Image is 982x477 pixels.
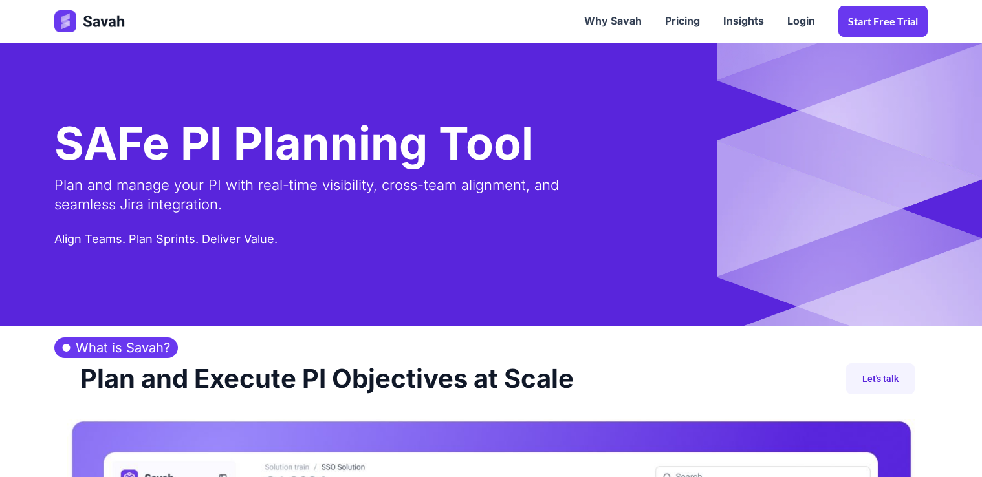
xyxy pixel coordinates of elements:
div: Align Teams. Plan Sprints. Deliver Value. [54,230,278,249]
a: Login [776,1,827,41]
h2: Plan and Execute PI Objectives at Scale [67,358,587,399]
a: Insights [712,1,776,41]
div: Plan and manage your PI with real-time visibility, cross-team alignment, and seamless Jira integr... [54,160,559,231]
span: SAFe PI Planning Tool [54,116,534,171]
a: Start Free trial [838,6,928,37]
a: Let's talk [846,363,915,394]
a: Pricing [653,1,712,41]
h3: What is Savah? [54,337,178,358]
a: Why Savah [573,1,653,41]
